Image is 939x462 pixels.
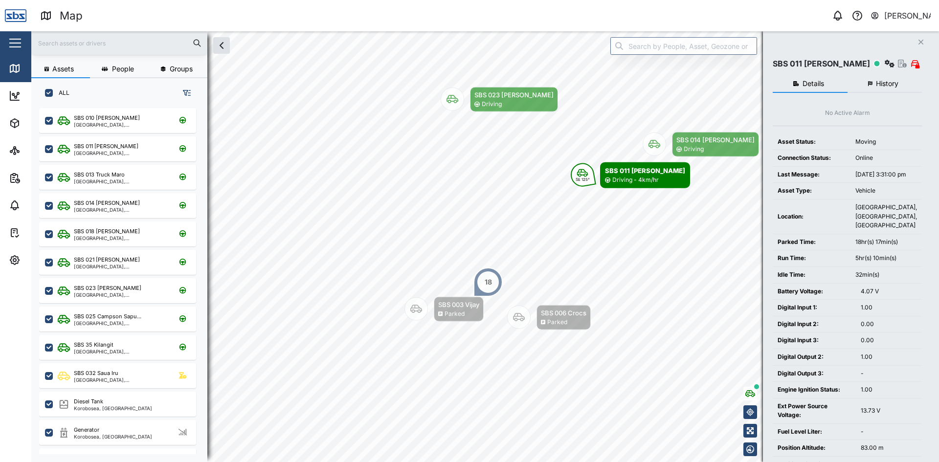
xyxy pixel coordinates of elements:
div: SBS 013 Truck Maro [74,171,125,179]
div: SBS 014 [PERSON_NAME] [74,199,140,207]
div: Digital Input 3: [778,336,851,345]
div: Parked [445,309,465,319]
div: [GEOGRAPHIC_DATA], [GEOGRAPHIC_DATA] [74,264,167,269]
div: Ext Power Source Voltage: [778,402,851,420]
div: No Active Alarm [825,109,870,118]
div: Connection Status: [778,154,846,163]
div: - [861,427,917,437]
div: SBS 011 [PERSON_NAME] [605,166,685,176]
div: 0.00 [861,336,917,345]
div: 1.00 [861,385,917,395]
span: Assets [52,66,74,72]
div: Tasks [25,227,52,238]
div: SBS 021 [PERSON_NAME] [74,256,140,264]
div: 83.00 m [861,443,917,453]
div: Online [855,154,917,163]
div: Map marker [507,305,591,330]
div: SBS 35 Kilangit [74,341,113,349]
div: Vehicle [855,186,917,196]
div: 1.00 [861,303,917,312]
div: SBS 010 [PERSON_NAME] [74,114,140,122]
div: SBS 023 [PERSON_NAME] [474,90,554,100]
img: Main Logo [5,5,26,26]
input: Search assets or drivers [37,36,201,50]
div: Assets [25,118,56,129]
span: People [112,66,134,72]
div: Diesel Tank [74,397,103,406]
div: Alarms [25,200,56,211]
div: Digital Input 1: [778,303,851,312]
div: 0.00 [861,320,917,329]
div: Dashboard [25,90,69,101]
div: 1.00 [861,352,917,362]
div: [GEOGRAPHIC_DATA], [GEOGRAPHIC_DATA] [74,349,167,354]
div: Map marker [643,132,759,157]
div: 18hr(s) 17min(s) [855,238,917,247]
div: Reports [25,173,59,183]
div: Asset Type: [778,186,846,196]
input: Search by People, Asset, Geozone or Place [610,37,757,55]
div: Driving - 4km/hr [612,176,659,185]
div: SBS 011 [PERSON_NAME] [74,142,138,151]
div: [GEOGRAPHIC_DATA], [GEOGRAPHIC_DATA] [74,151,167,155]
div: 5hr(s) 10min(s) [855,254,917,263]
span: History [876,80,898,87]
div: Sites [25,145,49,156]
div: [GEOGRAPHIC_DATA], [GEOGRAPHIC_DATA] [74,292,167,297]
div: [PERSON_NAME] [884,10,931,22]
div: SBS 006 Crocs [541,308,586,318]
span: Details [803,80,824,87]
div: [GEOGRAPHIC_DATA], [GEOGRAPHIC_DATA] [74,122,167,127]
div: 18 [485,277,492,287]
div: [GEOGRAPHIC_DATA], [GEOGRAPHIC_DATA] [74,236,167,241]
div: Map marker [571,162,690,188]
div: Settings [25,255,60,265]
button: [PERSON_NAME] [870,9,931,22]
div: Position Altitude: [778,443,851,453]
div: Last Message: [778,170,846,179]
div: Generator [74,426,99,434]
div: Map [60,7,83,24]
div: Korobosea, [GEOGRAPHIC_DATA] [74,406,152,411]
div: Map marker [441,87,558,112]
div: SBS 025 Campson Sapu... [74,312,141,321]
div: 13.73 V [861,406,917,416]
div: 32min(s) [855,270,917,280]
div: SBS 011 [PERSON_NAME] [773,58,870,70]
div: Digital Input 2: [778,320,851,329]
div: SBS 032 Saua Iru [74,369,118,377]
div: Parked [547,318,567,327]
div: 4.07 V [861,287,917,296]
div: grid [39,105,207,454]
div: [GEOGRAPHIC_DATA], [GEOGRAPHIC_DATA] [74,377,167,382]
div: Fuel Level Liter: [778,427,851,437]
div: Digital Output 2: [778,352,851,362]
div: Korobosea, [GEOGRAPHIC_DATA] [74,434,152,439]
div: SBS 014 [PERSON_NAME] [676,135,755,145]
div: [GEOGRAPHIC_DATA], [GEOGRAPHIC_DATA] [74,179,167,184]
canvas: Map [31,31,939,462]
div: [DATE] 3:31:00 pm [855,170,917,179]
div: Run Time: [778,254,846,263]
div: Digital Output 3: [778,369,851,378]
div: - [861,369,917,378]
div: Map [25,63,47,74]
div: Asset Status: [778,137,846,147]
div: SE 125° [576,177,590,181]
div: Map marker [404,297,484,322]
div: Map marker [473,267,503,297]
div: Driving [684,145,704,154]
div: [GEOGRAPHIC_DATA], [GEOGRAPHIC_DATA] [74,207,167,212]
span: Groups [170,66,193,72]
div: Engine Ignition Status: [778,385,851,395]
label: ALL [53,89,69,97]
div: Moving [855,137,917,147]
div: [GEOGRAPHIC_DATA], [GEOGRAPHIC_DATA] [74,321,167,326]
div: Idle Time: [778,270,846,280]
div: Battery Voltage: [778,287,851,296]
div: Location: [778,212,846,221]
div: Driving [482,100,502,109]
div: Parked Time: [778,238,846,247]
div: [GEOGRAPHIC_DATA], [GEOGRAPHIC_DATA], [GEOGRAPHIC_DATA] [855,203,917,230]
div: SBS 003 Vijay [438,300,479,309]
